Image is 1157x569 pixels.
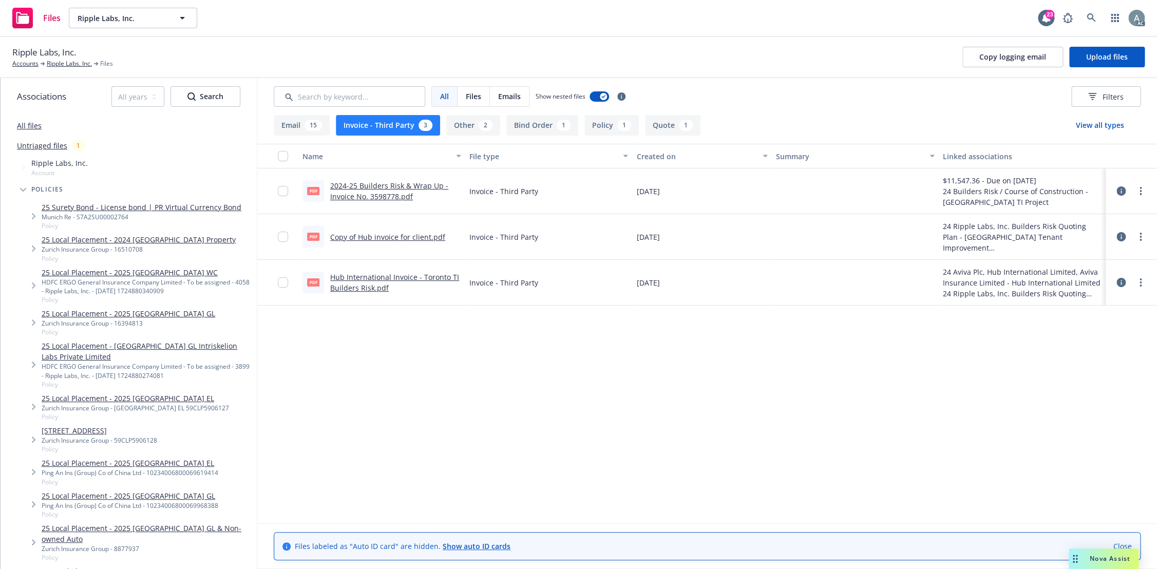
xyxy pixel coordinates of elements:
span: Policy [42,510,218,519]
div: 1 [679,120,693,131]
div: HDFC ERGO General Insurance Company Limited - To be assigned - 4058 - Ripple Labs, Inc. - [DATE] ... [42,278,253,295]
a: Files [8,4,65,32]
div: File type [469,151,617,162]
a: more [1134,276,1147,289]
button: Bind Order [506,115,578,136]
span: [DATE] [636,186,659,197]
a: 25 Surety Bond - License bond | PR Virtual Currency Bond [42,202,241,213]
a: 25 Local Placement - 2025 [GEOGRAPHIC_DATA] GL & Non-owned Auto [42,523,253,544]
span: pdf [307,278,319,286]
span: Ripple Labs, Inc. [12,46,76,59]
a: Switch app [1105,8,1125,28]
span: All [440,91,449,102]
span: pdf [307,187,319,195]
div: Zurich Insurance Group - 8877937 [42,544,253,553]
span: Files labeled as "Auto ID card" are hidden. [295,541,510,552]
div: Zurich Insurance Group - 16394813 [42,319,215,328]
span: Associations [17,90,66,103]
a: more [1134,231,1147,243]
div: Linked associations [943,151,1102,162]
span: Ripple Labs, Inc. [78,13,166,24]
button: Email [274,115,330,136]
div: Drag to move [1069,548,1082,569]
a: Show auto ID cards [443,541,510,551]
span: Invoice - Third Party [469,186,538,197]
span: Emails [498,91,521,102]
input: Toggle Row Selected [278,186,288,196]
span: Policy [42,295,253,304]
a: 25 Local Placement - 2025 [GEOGRAPHIC_DATA] GL [42,490,218,501]
input: Toggle Row Selected [278,277,288,288]
span: Nova Assist [1090,554,1130,563]
a: 25 Local Placement - 2024 [GEOGRAPHIC_DATA] Property [42,234,236,245]
a: Untriaged files [17,140,67,151]
a: 25 Local Placement - 2025 [GEOGRAPHIC_DATA] EL [42,458,218,468]
button: Name [298,144,465,168]
span: Invoice - Third Party [469,232,538,242]
span: Policy [42,328,215,336]
a: Copy of Hub invoice for client.pdf [330,232,445,242]
a: Hub International Invoice - Toronto TI Builders Risk.pdf [330,272,459,293]
a: 25 Local Placement - [GEOGRAPHIC_DATA] GL Intriskelion Labs Private Limited [42,340,253,362]
span: Policy [42,412,229,421]
a: Report a Bug [1057,8,1078,28]
button: Policy [584,115,639,136]
div: 2 [479,120,492,131]
button: Copy logging email [962,47,1063,67]
button: Invoice - Third Party [336,115,440,136]
span: Upload files [1086,52,1128,62]
div: 24 Builders Risk / Course of Construction - [GEOGRAPHIC_DATA] TI Project [943,186,1102,207]
a: 2024-25 Builders Risk & Wrap Up - Invoice No. 3598778.pdf [330,181,448,201]
svg: Search [187,92,196,101]
span: Ripple Labs, Inc. [31,158,88,168]
span: Show nested files [536,92,585,101]
button: Upload files [1069,47,1145,67]
div: Zurich Insurance Group - [GEOGRAPHIC_DATA] EL 59CLP5906127 [42,404,229,412]
span: [DATE] [636,277,659,288]
div: 24 Aviva Plc, Hub International Limited, Aviva Insurance Limited - Hub International Limited [943,267,1102,288]
span: Files [466,91,481,102]
a: Close [1113,541,1132,552]
button: Nova Assist [1069,548,1139,569]
span: Account [31,168,88,177]
div: HDFC ERGO General Insurance Company Limited - To be assigned - 3899 - Ripple Labs, Inc. - [DATE] ... [42,362,253,380]
span: Filters [1103,91,1124,102]
a: [STREET_ADDRESS] [42,425,157,436]
div: Name [302,151,450,162]
button: Filters [1071,86,1141,107]
span: Files [100,59,113,68]
div: Created on [636,151,756,162]
a: 25 Local Placement - 2025 [GEOGRAPHIC_DATA] WC [42,267,253,278]
div: 1 [617,120,631,131]
div: $11,547.36 - Due on [DATE] [943,175,1102,186]
button: File type [465,144,632,168]
button: Ripple Labs, Inc. [69,8,197,28]
div: Munich Re - S7A2SU00002764 [42,213,241,221]
div: 3 [419,120,432,131]
div: Ping An Ins (Group) Co of China Ltd - 10234006800069968388 [42,501,218,510]
div: Zurich Insurance Group - 16510708 [42,245,236,254]
div: 1 [71,140,85,151]
button: Quote [645,115,700,136]
a: 25 Local Placement - 2025 [GEOGRAPHIC_DATA] GL [42,308,215,319]
span: Filters [1088,91,1124,102]
span: Policy [42,445,157,453]
span: Copy logging email [979,52,1046,62]
div: 23 [1045,10,1054,19]
div: 24 Ripple Labs, Inc. Builders Risk Quoting Plan - [GEOGRAPHIC_DATA] Tenant Improvement [943,221,1102,253]
a: Accounts [12,59,39,68]
input: Toggle Row Selected [278,232,288,242]
span: Invoice - Third Party [469,277,538,288]
span: Policies [31,186,64,193]
a: Ripple Labs, Inc. [47,59,92,68]
img: photo [1128,10,1145,26]
a: Search [1081,8,1102,28]
input: Search by keyword... [274,86,425,107]
a: All files [17,121,42,130]
span: Policy [42,380,253,389]
div: Summary [776,151,923,162]
div: Zurich Insurance Group - 59CLP5906128 [42,436,157,445]
span: Files [43,14,61,22]
button: Summary [772,144,939,168]
button: Linked associations [939,144,1106,168]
